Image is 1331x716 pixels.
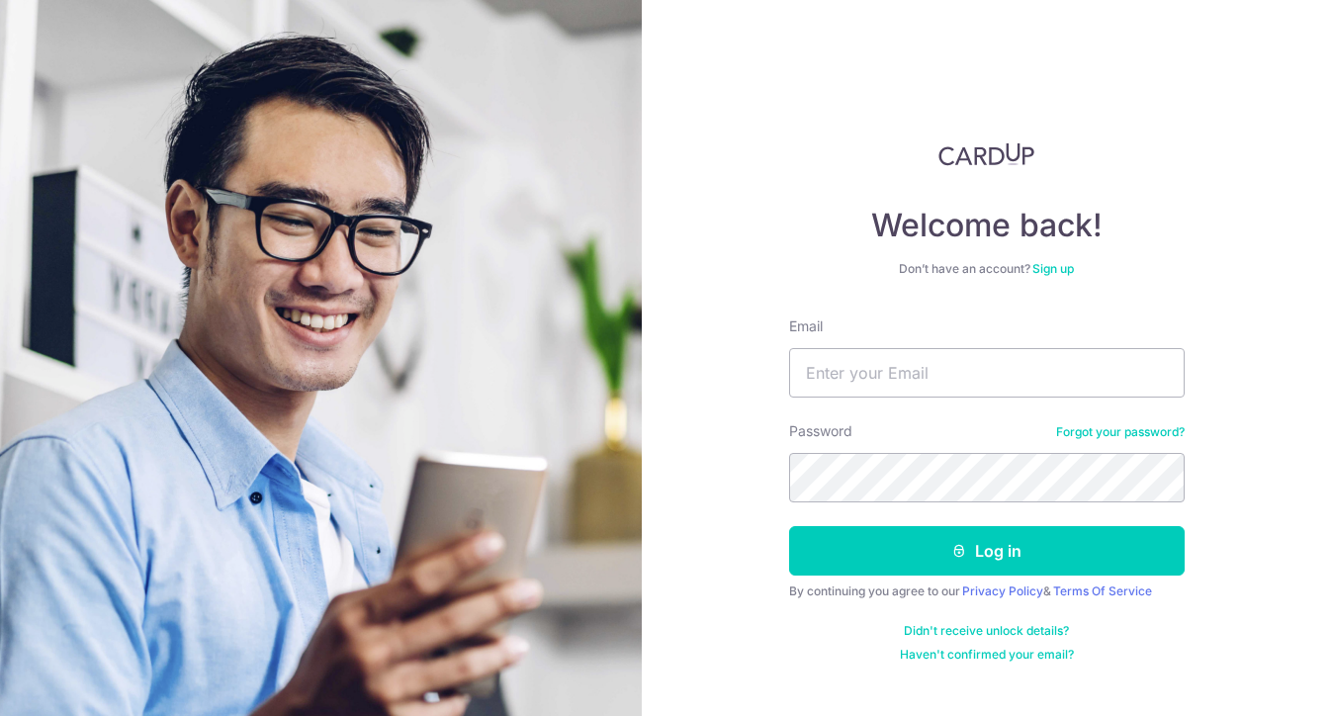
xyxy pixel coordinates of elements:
input: Enter your Email [789,348,1185,398]
a: Privacy Policy [962,583,1043,598]
div: Don’t have an account? [789,261,1185,277]
a: Didn't receive unlock details? [904,623,1069,639]
h4: Welcome back! [789,206,1185,245]
label: Email [789,316,823,336]
a: Sign up [1032,261,1074,276]
div: By continuing you agree to our & [789,583,1185,599]
img: CardUp Logo [938,142,1035,166]
label: Password [789,421,852,441]
a: Forgot your password? [1056,424,1185,440]
a: Haven't confirmed your email? [900,647,1074,663]
button: Log in [789,526,1185,576]
a: Terms Of Service [1053,583,1152,598]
